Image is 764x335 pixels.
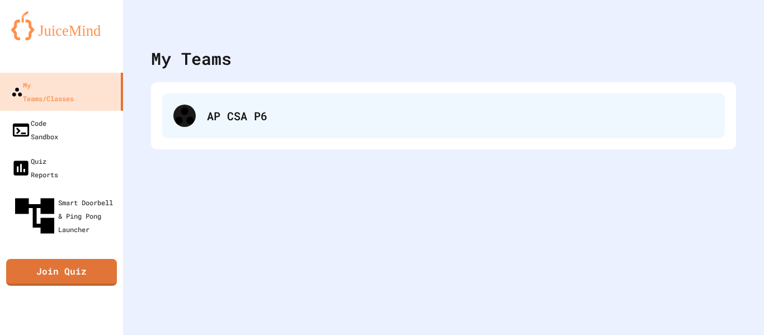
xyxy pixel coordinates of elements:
div: Smart Doorbell & Ping Pong Launcher [11,192,119,239]
a: Join Quiz [6,259,117,286]
div: My Teams/Classes [11,78,74,105]
div: Quiz Reports [11,154,58,181]
div: Code Sandbox [11,116,58,143]
div: My Teams [151,46,232,71]
img: logo-orange.svg [11,11,112,40]
div: AP CSA P6 [207,107,714,124]
div: AP CSA P6 [162,93,725,138]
